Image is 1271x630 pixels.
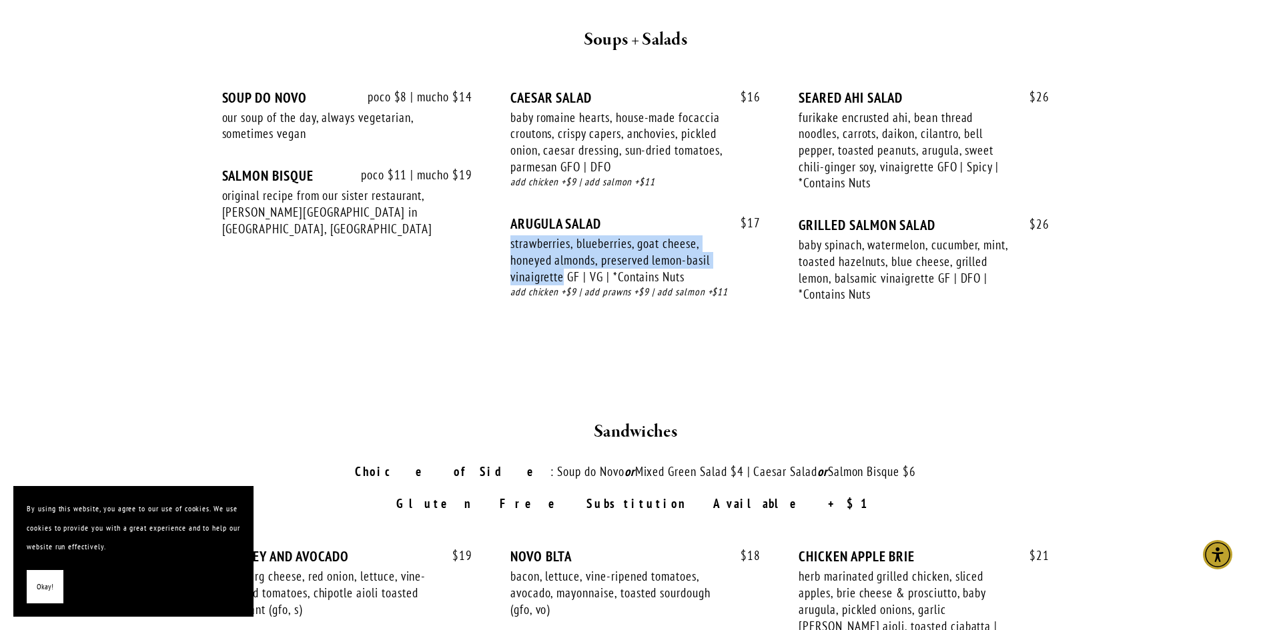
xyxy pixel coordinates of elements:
span: 16 [727,89,761,105]
div: original recipe from our sister restaurant, [PERSON_NAME][GEOGRAPHIC_DATA] in [GEOGRAPHIC_DATA], ... [222,187,434,237]
span: $ [1029,547,1036,563]
span: $ [741,89,747,105]
div: SOUP DO NOVO [222,89,472,106]
em: or [817,463,828,479]
strong: Soups + Salads [584,28,687,51]
span: 19 [439,548,472,563]
strong: Sandwiches [594,420,677,443]
div: SEARED AHI SALAD [799,89,1049,106]
div: furikake encrusted ahi, bean thread noodles, carrots, daikon, cilantro, bell pepper, toasted pean... [799,109,1011,192]
strong: Choice of Side [355,463,550,479]
div: bacon, lettuce, vine-ripened tomatoes, avocado, mayonnaise, toasted sourdough (gfo, vo) [510,568,723,617]
span: 26 [1016,217,1049,232]
button: Okay! [27,570,63,604]
div: CHICKEN APPLE BRIE [799,548,1049,565]
div: CAESAR SALAD [510,89,761,106]
span: poco $8 | mucho $14 [354,89,472,105]
div: baby spinach, watermelon, cucumber, mint, toasted hazelnuts, blue cheese, grilled lemon, balsamic... [799,237,1011,303]
em: or [624,463,635,479]
span: 18 [727,548,761,563]
span: $ [741,547,747,563]
span: Okay! [37,577,53,597]
div: NOVO BLTA [510,548,761,565]
div: jarlsberg cheese, red onion, lettuce, vine-ripened tomatoes, chipotle aioli toasted croissant (gf... [222,568,434,617]
span: $ [741,215,747,231]
div: add chicken +$9 | add prawns +$9 | add salmon +$11 [510,285,761,300]
span: poco $11 | mucho $19 [348,167,472,183]
div: add chicken +$9 | add salmon +$11 [510,175,761,190]
div: Accessibility Menu [1203,540,1232,569]
span: 26 [1016,89,1049,105]
div: TURKEY AND AVOCADO [222,548,472,565]
section: Cookie banner [13,486,254,617]
div: GRILLED SALMON SALAD [799,217,1049,233]
span: 17 [727,215,761,231]
div: baby romaine hearts, house-made focaccia croutons, crispy capers, anchovies, pickled onion, caesa... [510,109,723,175]
p: : Soup do Novo Mixed Green Salad $4 | Caesar Salad Salmon Bisque $6 [247,462,1025,481]
strong: Gluten Free Substitution Available +$1 [396,495,875,511]
div: ARUGULA SALAD [510,215,761,232]
p: By using this website, you agree to our use of cookies. We use cookies to provide you with a grea... [27,499,240,557]
div: strawberries, blueberries, goat cheese, honeyed almonds, preserved lemon-basil vinaigrette GF | V... [510,235,723,285]
span: $ [1029,216,1036,232]
span: $ [452,547,459,563]
div: our soup of the day, always vegetarian, sometimes vegan [222,109,434,142]
span: $ [1029,89,1036,105]
span: 21 [1016,548,1049,563]
div: SALMON BISQUE [222,167,472,184]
